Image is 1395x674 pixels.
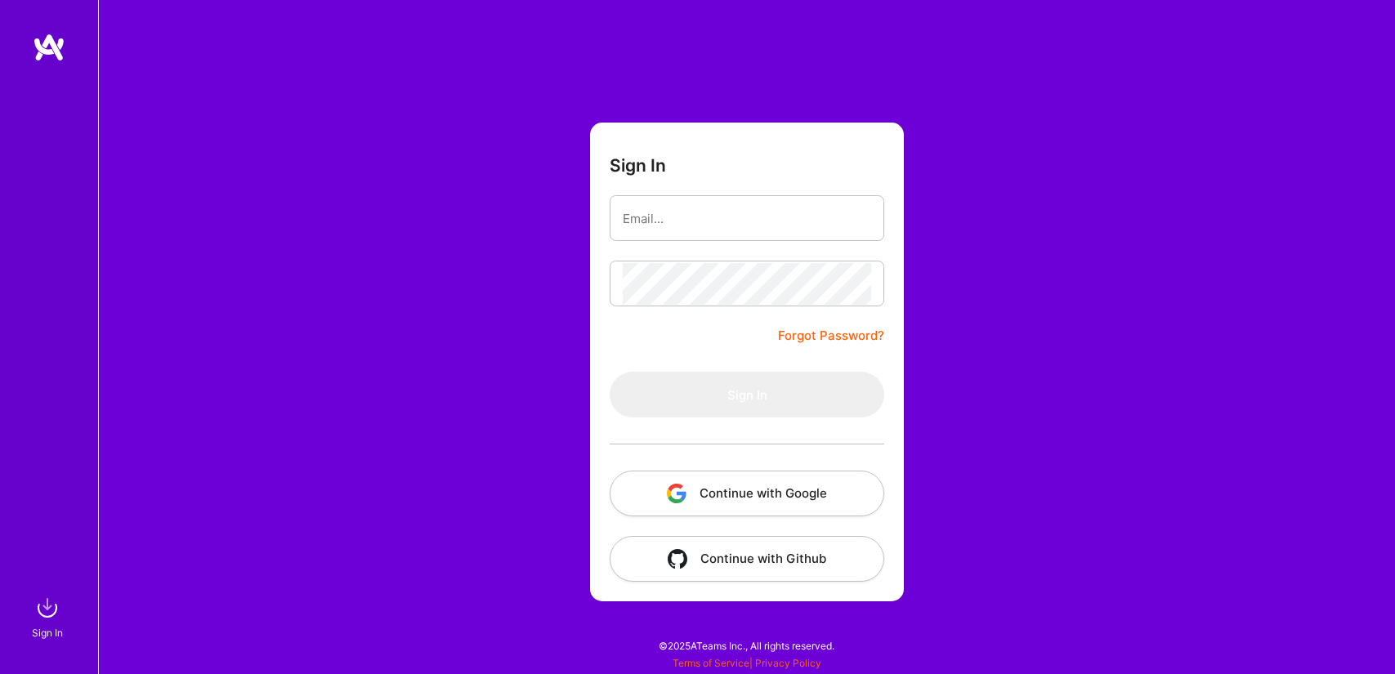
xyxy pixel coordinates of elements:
[32,624,63,641] div: Sign In
[673,657,821,669] span: |
[610,536,884,582] button: Continue with Github
[623,198,871,239] input: Email...
[778,326,884,346] a: Forgot Password?
[610,372,884,417] button: Sign In
[673,657,749,669] a: Terms of Service
[668,549,687,569] img: icon
[610,155,666,176] h3: Sign In
[667,484,686,503] img: icon
[98,625,1395,666] div: © 2025 ATeams Inc., All rights reserved.
[31,591,64,624] img: sign in
[33,33,65,62] img: logo
[755,657,821,669] a: Privacy Policy
[34,591,64,641] a: sign inSign In
[610,471,884,516] button: Continue with Google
